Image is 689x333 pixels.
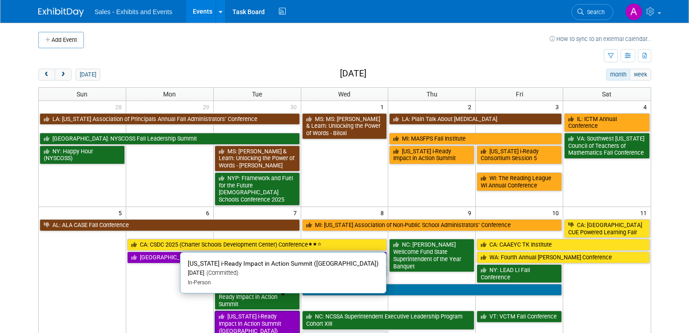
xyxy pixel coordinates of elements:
[630,69,651,81] button: week
[40,219,300,231] a: AL: ALA CASE Fall Conference
[40,146,125,164] a: NY: Happy Hour (NYSCOSS)
[564,133,649,159] a: VA: Southwest [US_STATE] Council of Teachers of Mathematics Fall Conference
[40,133,300,145] a: [GEOGRAPHIC_DATA]: NYSCOSS Fall Leadership Summit
[204,269,238,276] span: (Committed)
[289,101,301,112] span: 30
[38,8,84,17] img: ExhibitDay
[564,113,649,132] a: IL: ICTM Annual Conference
[38,69,55,81] button: prev
[293,207,301,218] span: 7
[477,311,562,323] a: VT: VCTM Fall Conference
[571,4,613,20] a: Search
[55,69,72,81] button: next
[338,91,350,98] span: Wed
[467,101,475,112] span: 2
[188,269,379,277] div: [DATE]
[643,101,651,112] span: 4
[380,101,388,112] span: 1
[188,260,379,267] span: [US_STATE] i-Ready Impact in Action Summit ([GEOGRAPHIC_DATA])
[602,91,612,98] span: Sat
[389,133,562,145] a: MI: MASFPS Fall Institute
[215,284,300,310] a: [GEOGRAPHIC_DATA] i-Ready Impact in Action Summit
[427,91,437,98] span: Thu
[302,219,562,231] a: MI: [US_STATE] Association of Non-Public School Administrators’ Conference
[302,311,475,329] a: NC: NCSSA Superintendent Executive Leadership Program Cohort XIII
[389,113,562,125] a: LA: Plain Talk About [MEDICAL_DATA]
[564,219,649,238] a: CA: [GEOGRAPHIC_DATA] CUE Powered Learning Fair
[516,91,523,98] span: Fri
[584,9,605,15] span: Search
[639,207,651,218] span: 11
[467,207,475,218] span: 9
[215,146,300,172] a: MS: [PERSON_NAME] & Learn: Unlocking the Power of Words - [PERSON_NAME]
[606,69,630,81] button: month
[302,284,562,296] a: The Reading League
[389,146,474,164] a: [US_STATE] i-Ready Impact in Action Summit
[163,91,176,98] span: Mon
[215,172,300,206] a: NYP: Framework and Fuel for the Future [DEMOGRAPHIC_DATA] Schools Conference 2025
[114,101,126,112] span: 28
[40,113,300,125] a: LA: [US_STATE] Association of Principals Annual Fall Administrators’ Conference
[340,69,366,79] h2: [DATE]
[202,101,213,112] span: 29
[95,8,172,15] span: Sales - Exhibits and Events
[205,207,213,218] span: 6
[550,35,651,42] a: How to sync to an external calendar...
[477,252,649,263] a: WA: Fourth Annual [PERSON_NAME] Conference
[389,239,474,272] a: NC: [PERSON_NAME] Wellcome Fund State Superintendent of the Year Banquet
[477,239,649,251] a: CA: CAAEYC TK Institute
[477,264,562,283] a: NY: LEAD LI Fall Conference
[77,91,87,98] span: Sun
[477,146,562,164] a: [US_STATE] i-Ready Consortium Session 5
[188,279,211,286] span: In-Person
[302,113,387,139] a: MS: MS: [PERSON_NAME] & Learn: Unlocking the Power of Words - Biloxi
[380,207,388,218] span: 8
[76,69,100,81] button: [DATE]
[477,172,562,191] a: WI: The Reading League WI Annual Conference
[127,239,387,251] a: CA: CSDC 2025 (Charter Schools Development Center) Conference
[551,207,563,218] span: 10
[252,91,262,98] span: Tue
[118,207,126,218] span: 5
[38,32,84,48] button: Add Event
[127,252,387,263] a: [GEOGRAPHIC_DATA]: [US_STATE] Public Charter Schools Association Conference
[555,101,563,112] span: 3
[625,3,643,20] img: Ale Gonzalez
